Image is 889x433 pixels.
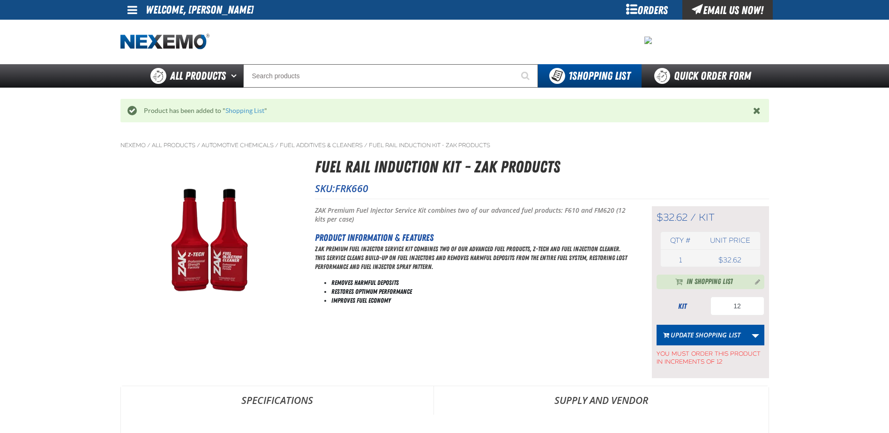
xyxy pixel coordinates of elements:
[331,278,628,287] li: Removes Harmful Deposits
[369,142,490,149] a: Fuel Rail Induction Kit - ZAK Products
[335,182,368,195] span: FRK660
[538,64,642,88] button: You have 1 Shopping List. Open to view details
[710,297,764,315] input: Product Quantity
[120,34,209,50] img: Nexemo logo
[657,345,764,366] span: You must order this product in increments of 12
[137,106,753,115] div: Product has been added to " "
[747,276,762,287] button: Manage current product in the Shopping List
[120,142,769,149] nav: Breadcrumbs
[225,107,264,114] a: Shopping List
[275,142,278,149] span: /
[644,37,652,44] img: 850b3ca0065f1ff5521978d91a4632f4.png
[315,155,769,179] h1: Fuel Rail Induction Kit - ZAK Products
[699,211,715,224] span: kit
[315,182,769,195] p: SKU:
[197,142,200,149] span: /
[120,142,146,149] a: Nexemo
[747,325,764,345] a: More Actions
[690,211,696,224] span: /
[642,64,769,88] a: Quick Order Form
[434,386,769,414] a: Supply and Vendor
[568,69,572,82] strong: 1
[120,34,209,50] a: Home
[280,142,363,149] a: Fuel Additives & Cleaners
[121,386,433,414] a: Specifications
[687,276,733,288] span: In Shopping List
[700,254,760,267] td: $32.62
[568,69,630,82] span: Shopping List
[315,245,628,271] p: ZAK Premium Fuel Injector Service Kit combines two of our advanced fuel products, Z-Tech and Fuel...
[170,67,226,84] span: All Products
[315,231,628,245] h2: Product Information & Features
[152,142,195,149] a: All Products
[121,174,298,311] img: Fuel Rail Induction Kit - ZAK Products
[243,64,538,88] input: Search
[315,206,628,224] p: ZAK Premium Fuel Injector Service Kit combines two of our advanced fuel products: F610 and FM620 ...
[679,256,682,264] span: 1
[661,232,701,249] th: Qty #
[657,211,687,224] span: $32.62
[364,142,367,149] span: /
[657,301,708,312] div: kit
[202,142,274,149] a: Automotive Chemicals
[751,104,764,118] button: Close the Notification
[147,142,150,149] span: /
[331,287,628,296] li: Restores Optimum Performance
[700,232,760,249] th: Unit price
[515,64,538,88] button: Start Searching
[657,325,747,345] button: Update Shopping List
[228,64,243,88] button: Open All Products pages
[331,296,628,305] li: Improves Fuel Economy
